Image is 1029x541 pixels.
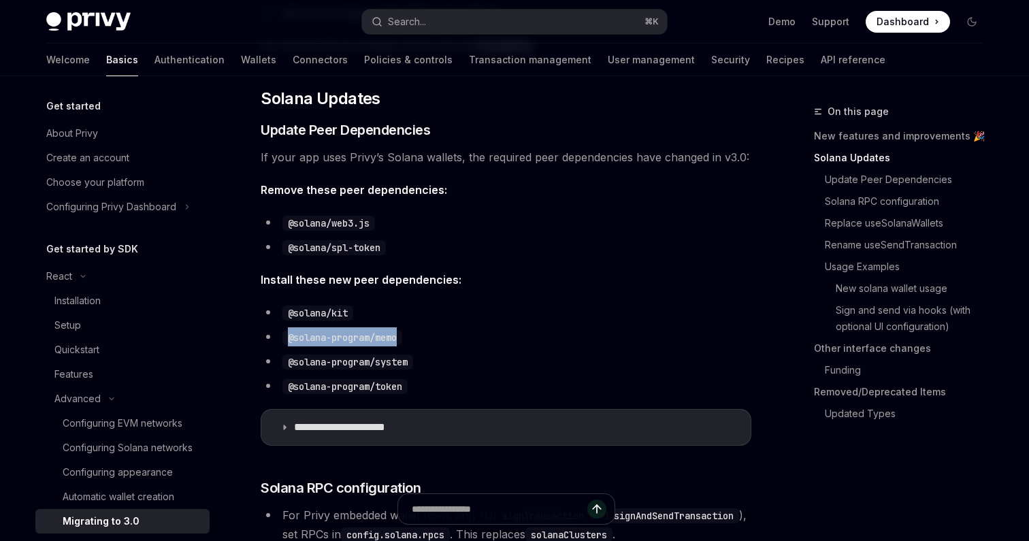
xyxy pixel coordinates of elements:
div: Configuring appearance [63,464,173,480]
a: Welcome [46,44,90,76]
a: Choose your platform [35,170,210,195]
code: @solana/kit [282,306,353,321]
a: Features [35,362,210,387]
code: @solana/web3.js [282,216,375,231]
a: Wallets [241,44,276,76]
a: Create an account [35,146,210,170]
h5: Get started by SDK [46,241,138,257]
a: Solana RPC configuration [814,191,994,212]
h5: Get started [46,98,101,114]
a: Updated Types [814,403,994,425]
input: Ask a question... [412,494,587,524]
div: Automatic wallet creation [63,489,174,505]
span: Dashboard [877,15,929,29]
a: Connectors [293,44,348,76]
code: @solana/spl-token [282,240,386,255]
a: Usage Examples [814,256,994,278]
a: Solana Updates [814,147,994,169]
a: Funding [814,359,994,381]
a: New solana wallet usage [814,278,994,299]
div: Migrating to 3.0 [63,513,140,529]
span: On this page [828,103,889,120]
div: Installation [54,293,101,309]
span: ⌘ K [644,16,659,27]
div: Search... [388,14,426,30]
a: About Privy [35,121,210,146]
div: Configuring EVM networks [63,415,182,431]
code: @solana-program/memo [282,330,402,345]
a: Transaction management [469,44,591,76]
div: Setup [54,317,81,333]
div: Configuring Solana networks [63,440,193,456]
a: Automatic wallet creation [35,485,210,509]
button: Configuring Privy Dashboard [35,195,197,219]
button: Toggle dark mode [961,11,983,33]
a: Support [812,15,849,29]
a: Replace useSolanaWallets [814,212,994,234]
strong: Install these new peer dependencies: [261,273,461,286]
button: Advanced [35,387,121,411]
a: Demo [768,15,796,29]
a: Recipes [766,44,804,76]
a: Dashboard [866,11,950,33]
a: Other interface changes [814,338,994,359]
a: Authentication [154,44,225,76]
a: Configuring EVM networks [35,411,210,436]
a: Rename useSendTransaction [814,234,994,256]
span: Solana Updates [261,88,380,110]
span: Solana RPC configuration [261,478,421,497]
a: Configuring appearance [35,460,210,485]
a: Basics [106,44,138,76]
div: Configuring Privy Dashboard [46,199,176,215]
span: Update Peer Dependencies [261,120,430,140]
a: Quickstart [35,338,210,362]
a: Removed/Deprecated Items [814,381,994,403]
code: @solana-program/token [282,379,408,394]
a: Policies & controls [364,44,453,76]
span: If your app uses Privy’s Solana wallets, the required peer dependencies have changed in v3.0: [261,148,751,167]
a: Sign and send via hooks (with optional UI configuration) [814,299,994,338]
a: Setup [35,313,210,338]
code: @solana-program/system [282,355,413,370]
a: User management [608,44,695,76]
div: Features [54,366,93,382]
button: React [35,264,93,289]
a: Migrating to 3.0 [35,509,210,534]
div: Advanced [54,391,101,407]
a: Security [711,44,750,76]
a: New features and improvements 🎉 [814,125,994,147]
a: Update Peer Dependencies [814,169,994,191]
a: Installation [35,289,210,313]
div: React [46,268,72,284]
a: Configuring Solana networks [35,436,210,460]
button: Search...⌘K [362,10,667,34]
button: Send message [587,499,606,519]
div: Create an account [46,150,129,166]
div: About Privy [46,125,98,142]
div: Choose your platform [46,174,144,191]
div: Quickstart [54,342,99,358]
strong: Remove these peer dependencies: [261,183,447,197]
a: API reference [821,44,885,76]
img: dark logo [46,12,131,31]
